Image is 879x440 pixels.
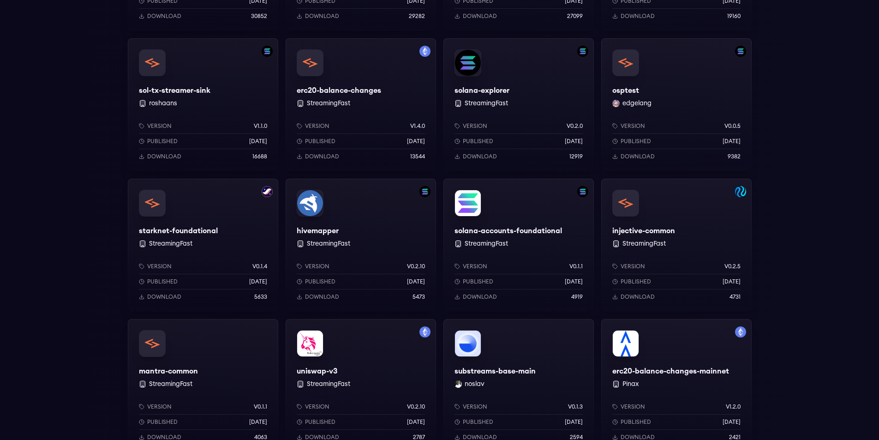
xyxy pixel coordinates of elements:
[621,153,655,160] p: Download
[568,403,583,410] p: v0.1.3
[724,263,741,270] p: v0.2.5
[565,278,583,285] p: [DATE]
[307,239,350,248] button: StreamingFast
[305,418,335,426] p: Published
[149,380,192,389] button: StreamingFast
[251,12,267,20] p: 30852
[723,418,741,426] p: [DATE]
[252,153,267,160] p: 16688
[577,186,588,197] img: Filter by solana-accounts-mainnet network
[305,12,339,20] p: Download
[147,153,181,160] p: Download
[567,12,583,20] p: 27099
[407,403,425,410] p: v0.2.10
[149,99,177,108] button: roshaans
[147,138,178,145] p: Published
[286,38,436,171] a: Filter by mainnet networkerc20-balance-changeserc20-balance-changes StreamingFastVersionv1.4.0Pub...
[305,293,339,301] p: Download
[622,380,639,389] button: Pinax
[305,153,339,160] p: Download
[419,186,431,197] img: Filter by solana network
[249,418,267,426] p: [DATE]
[724,122,741,130] p: v0.0.5
[254,122,267,130] p: v1.1.0
[407,418,425,426] p: [DATE]
[149,239,192,248] button: StreamingFast
[147,293,181,301] p: Download
[252,263,267,270] p: v0.1.4
[254,293,267,301] p: 5633
[254,403,267,410] p: v0.1.1
[128,38,278,171] a: Filter by solana networksol-tx-streamer-sinksol-tx-streamer-sink roshaansVersionv1.1.0Published[D...
[262,186,273,197] img: Filter by starknet network
[305,278,335,285] p: Published
[465,99,508,108] button: StreamingFast
[565,138,583,145] p: [DATE]
[147,122,172,130] p: Version
[249,278,267,285] p: [DATE]
[262,46,273,57] img: Filter by solana network
[622,239,666,248] button: StreamingFast
[463,122,487,130] p: Version
[419,326,431,338] img: Filter by mainnet network
[569,263,583,270] p: v0.1.1
[571,293,583,301] p: 4919
[735,326,746,338] img: Filter by mainnet network
[443,179,594,312] a: Filter by solana-accounts-mainnet networksolana-accounts-foundationalsolana-accounts-foundational...
[463,263,487,270] p: Version
[565,418,583,426] p: [DATE]
[569,153,583,160] p: 12919
[601,179,752,312] a: Filter by injective-mainnet networkinjective-commoninjective-common StreamingFastVersionv0.2.5Pub...
[728,153,741,160] p: 9382
[407,263,425,270] p: v0.2.10
[443,38,594,171] a: Filter by solana networksolana-explorersolana-explorer StreamingFastVersionv0.2.0Published[DATE]D...
[147,263,172,270] p: Version
[463,403,487,410] p: Version
[305,122,329,130] p: Version
[621,278,651,285] p: Published
[621,293,655,301] p: Download
[621,263,645,270] p: Version
[463,153,497,160] p: Download
[307,99,350,108] button: StreamingFast
[735,186,746,197] img: Filter by injective-mainnet network
[463,293,497,301] p: Download
[147,278,178,285] p: Published
[723,138,741,145] p: [DATE]
[726,403,741,410] p: v1.2.0
[419,46,431,57] img: Filter by mainnet network
[621,122,645,130] p: Version
[730,293,741,301] p: 4731
[410,153,425,160] p: 13544
[727,12,741,20] p: 19160
[305,263,329,270] p: Version
[407,278,425,285] p: [DATE]
[128,179,278,312] a: Filter by starknet networkstarknet-foundationalstarknet-foundational StreamingFastVersionv0.1.4Pu...
[147,418,178,426] p: Published
[463,12,497,20] p: Download
[465,380,484,389] button: noslav
[567,122,583,130] p: v0.2.0
[621,418,651,426] p: Published
[147,403,172,410] p: Version
[465,239,508,248] button: StreamingFast
[463,138,493,145] p: Published
[735,46,746,57] img: Filter by solana network
[305,403,329,410] p: Version
[621,403,645,410] p: Version
[622,99,652,108] button: edgelang
[147,12,181,20] p: Download
[463,278,493,285] p: Published
[463,418,493,426] p: Published
[249,138,267,145] p: [DATE]
[409,12,425,20] p: 29282
[621,138,651,145] p: Published
[286,179,436,312] a: Filter by solana networkhivemapperhivemapper StreamingFastVersionv0.2.10Published[DATE]Download5473
[305,138,335,145] p: Published
[410,122,425,130] p: v1.4.0
[577,46,588,57] img: Filter by solana network
[723,278,741,285] p: [DATE]
[413,293,425,301] p: 5473
[601,38,752,171] a: Filter by solana networkosptestosptestedgelang edgelangVersionv0.0.5Published[DATE]Download9382
[621,12,655,20] p: Download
